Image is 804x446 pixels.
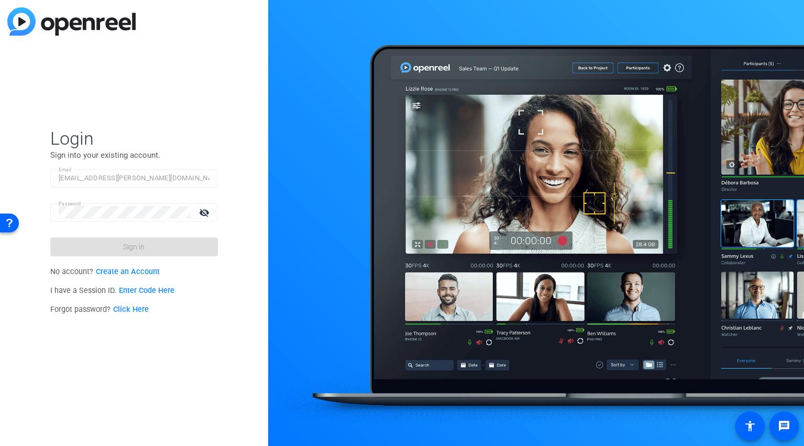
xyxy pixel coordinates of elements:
mat-label: Password [59,201,81,206]
img: blue-gradient.svg [7,7,136,36]
span: I have a Session ID. [50,286,174,295]
a: Click Here [113,305,149,314]
span: Login [50,127,218,149]
mat-label: Email [59,167,72,172]
p: Sign into your existing account. [50,149,218,161]
a: Create an Account [96,267,160,276]
a: Enter Code Here [119,286,174,295]
span: No account? [50,267,160,276]
input: Enter Email Address [59,172,210,184]
mat-icon: message [778,420,790,432]
span: Forgot password? [50,305,149,314]
mat-icon: accessibility [744,420,756,432]
mat-icon: visibility_off [193,205,218,220]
